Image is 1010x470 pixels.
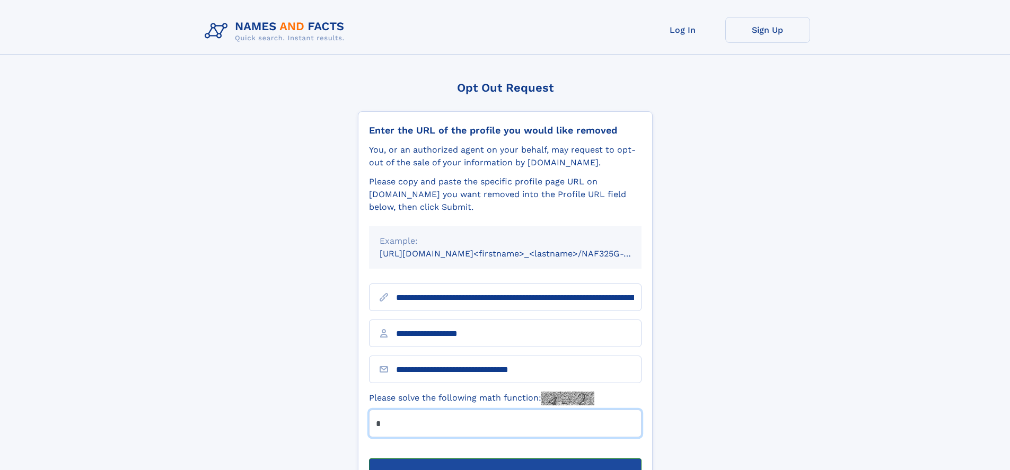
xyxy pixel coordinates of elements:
[369,125,642,136] div: Enter the URL of the profile you would like removed
[358,81,653,94] div: Opt Out Request
[200,17,353,46] img: Logo Names and Facts
[380,235,631,247] div: Example:
[640,17,725,43] a: Log In
[369,175,642,214] div: Please copy and paste the specific profile page URL on [DOMAIN_NAME] you want removed into the Pr...
[725,17,810,43] a: Sign Up
[369,144,642,169] div: You, or an authorized agent on your behalf, may request to opt-out of the sale of your informatio...
[380,249,662,259] small: [URL][DOMAIN_NAME]<firstname>_<lastname>/NAF325G-xxxxxxxx
[369,392,594,405] label: Please solve the following math function:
